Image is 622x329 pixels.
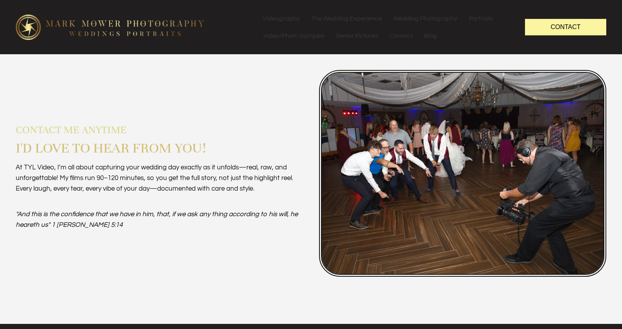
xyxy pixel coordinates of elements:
span: Contact [550,24,580,30]
img: logo-edit1 [16,15,204,40]
a: Senior Pictures [330,27,384,44]
a: Contact [384,27,418,44]
a: Portraits [463,10,499,27]
a: Video/Photo Samples [258,27,330,44]
a: Contact [525,19,606,35]
em: "And this is the confidence that we have in him, that, if we ask any thing according to his will,... [16,211,298,228]
nav: Menu [257,10,509,44]
a: Videography [257,10,305,27]
img: Mark Mower [319,70,607,277]
span: I'd love to hear from you! [16,138,206,158]
p: At TYL Video, I’m all about capturing your wedding day exactly as it unfolds—real, raw, and unfor... [16,162,303,195]
a: Wedding Photography [388,10,463,27]
a: The Wedding Experience [306,10,387,27]
span: Contact me anytime [16,122,127,138]
a: Blog [418,27,442,44]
